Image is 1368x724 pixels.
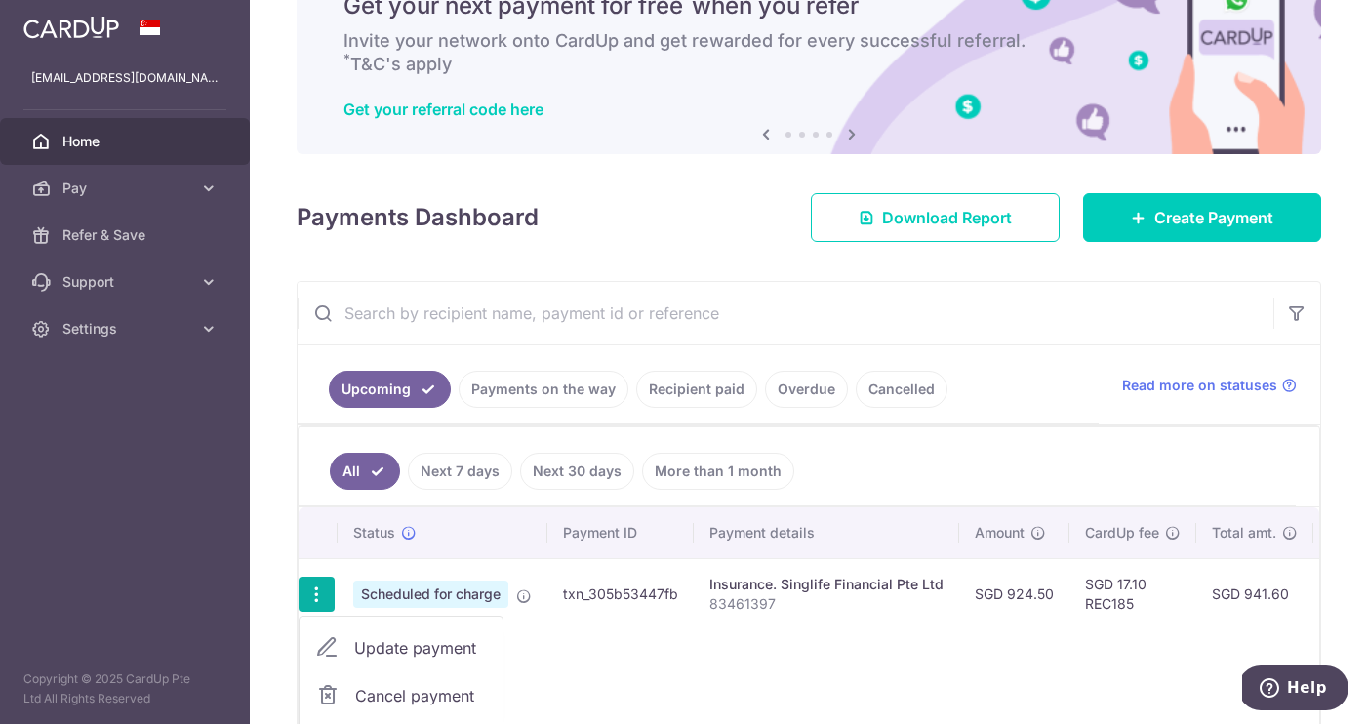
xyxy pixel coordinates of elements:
[353,523,395,543] span: Status
[329,371,451,408] a: Upcoming
[297,200,539,235] h4: Payments Dashboard
[23,16,119,39] img: CardUp
[1122,376,1297,395] a: Read more on statuses
[547,558,694,629] td: txn_305b53447fb
[1122,376,1277,395] span: Read more on statuses
[1154,206,1273,229] span: Create Payment
[1069,558,1196,629] td: SGD 17.10 REC185
[1083,193,1321,242] a: Create Payment
[353,581,508,608] span: Scheduled for charge
[343,100,543,119] a: Get your referral code here
[62,179,191,198] span: Pay
[1085,523,1159,543] span: CardUp fee
[694,507,959,558] th: Payment details
[975,523,1025,543] span: Amount
[62,272,191,292] span: Support
[62,319,191,339] span: Settings
[642,453,794,490] a: More than 1 month
[709,594,944,614] p: 83461397
[31,68,219,88] p: [EMAIL_ADDRESS][DOMAIN_NAME]
[765,371,848,408] a: Overdue
[1196,558,1313,629] td: SGD 941.60
[811,193,1060,242] a: Download Report
[343,29,1274,76] h6: Invite your network onto CardUp and get rewarded for every successful referral. T&C's apply
[547,507,694,558] th: Payment ID
[1242,665,1348,714] iframe: Opens a widget where you can find more information
[298,282,1273,344] input: Search by recipient name, payment id or reference
[459,371,628,408] a: Payments on the way
[856,371,947,408] a: Cancelled
[520,453,634,490] a: Next 30 days
[62,225,191,245] span: Refer & Save
[408,453,512,490] a: Next 7 days
[636,371,757,408] a: Recipient paid
[882,206,1012,229] span: Download Report
[1212,523,1276,543] span: Total amt.
[330,453,400,490] a: All
[959,558,1069,629] td: SGD 924.50
[62,132,191,151] span: Home
[709,575,944,594] div: Insurance. Singlife Financial Pte Ltd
